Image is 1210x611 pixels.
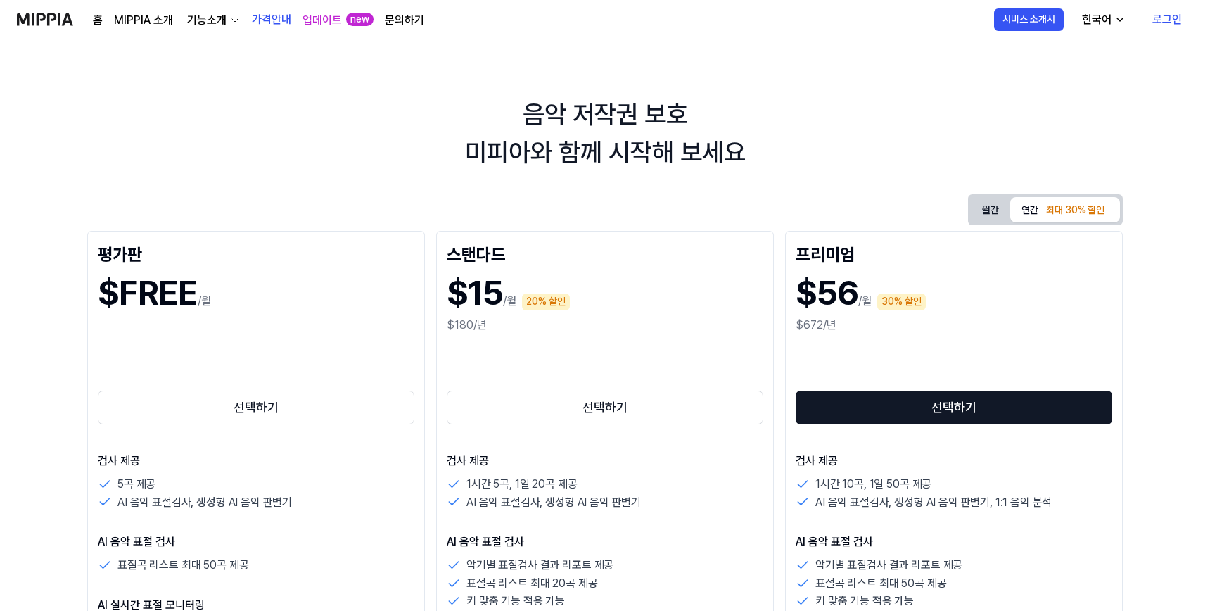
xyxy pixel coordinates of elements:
[302,12,342,29] a: 업데이트
[117,475,155,493] p: 5곡 제공
[466,556,613,574] p: 악기별 표절검사 결과 리포트 제공
[114,12,173,29] a: MIPPIA 소개
[184,12,229,29] div: 기능소개
[1042,202,1109,219] div: 최대 30% 할인
[447,270,503,317] h1: $15
[184,12,241,29] button: 기능소개
[858,293,872,310] p: /월
[98,391,414,424] button: 선택하기
[98,241,414,264] div: 평가판
[447,534,763,550] p: AI 음악 표절 검사
[815,475,931,493] p: 1시간 10곡, 1일 50곡 제공
[447,391,763,424] button: 선택하기
[815,574,946,593] p: 표절곡 리스트 최대 50곡 제공
[815,493,1052,512] p: AI 음악 표절검사, 생성형 AI 음악 판별기, 1:1 음악 분석
[385,12,424,29] a: 문의하기
[252,1,291,39] a: 가격안내
[93,12,103,29] a: 홈
[447,453,763,470] p: 검사 제공
[1071,6,1134,34] button: 한국어
[796,270,858,317] h1: $56
[98,388,414,427] a: 선택하기
[98,534,414,550] p: AI 음악 표절 검사
[796,317,1112,334] div: $672/년
[971,199,1010,221] button: 월간
[503,293,516,310] p: /월
[796,453,1112,470] p: 검사 제공
[346,13,374,27] div: new
[466,592,565,610] p: 키 맞춤 기능 적용 가능
[815,556,962,574] p: 악기별 표절검사 결과 리포트 제공
[98,270,198,317] h1: $FREE
[98,453,414,470] p: 검사 제공
[796,534,1112,550] p: AI 음악 표절 검사
[466,574,597,593] p: 표절곡 리스트 최대 20곡 제공
[117,556,248,574] p: 표절곡 리스트 최대 50곡 제공
[815,592,914,610] p: 키 맞춤 기능 적용 가능
[447,388,763,427] a: 선택하기
[466,475,577,493] p: 1시간 5곡, 1일 20곡 제공
[796,388,1112,427] a: 선택하기
[1079,11,1114,28] div: 한국어
[1010,197,1120,222] button: 연간
[447,317,763,334] div: $180/년
[796,241,1112,264] div: 프리미엄
[466,493,641,512] p: AI 음악 표절검사, 생성형 AI 음악 판별기
[994,8,1064,31] button: 서비스 소개서
[117,493,292,512] p: AI 음악 표절검사, 생성형 AI 음악 판별기
[877,294,926,310] div: 30% 할인
[796,391,1112,424] button: 선택하기
[198,293,211,310] p: /월
[447,241,763,264] div: 스탠다드
[522,294,570,310] div: 20% 할인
